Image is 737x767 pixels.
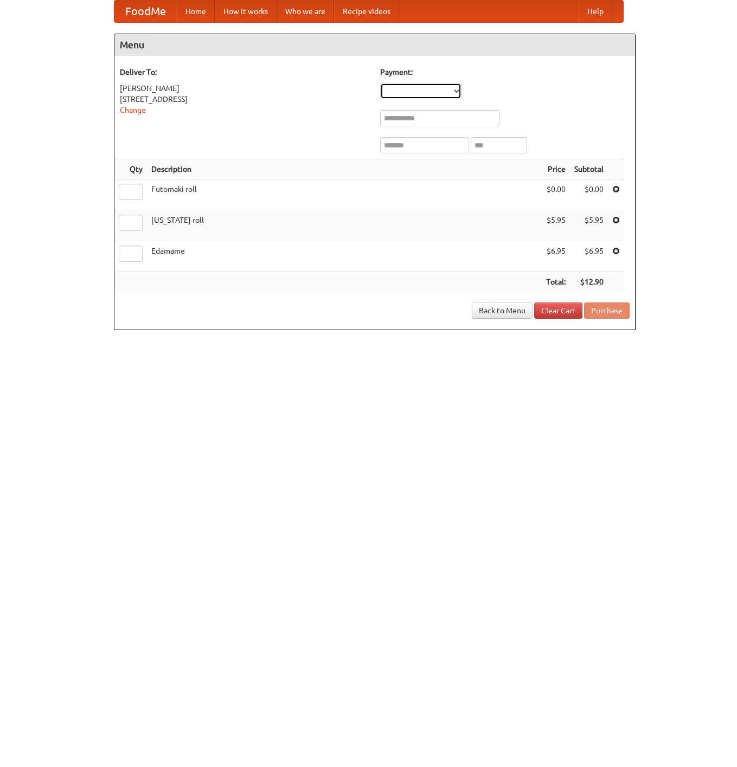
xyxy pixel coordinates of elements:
a: FoodMe [114,1,177,22]
a: Back to Menu [472,302,533,319]
td: $5.95 [542,210,570,241]
td: $6.95 [542,241,570,272]
h5: Deliver To: [120,67,369,78]
a: Help [579,1,612,22]
a: Who we are [277,1,334,22]
h5: Payment: [380,67,630,78]
th: Qty [114,159,147,179]
td: [US_STATE] roll [147,210,542,241]
a: How it works [215,1,277,22]
div: [STREET_ADDRESS] [120,94,369,105]
td: $0.00 [542,179,570,210]
th: Total: [542,272,570,292]
td: Futomaki roll [147,179,542,210]
a: Change [120,106,146,114]
td: $0.00 [570,179,608,210]
th: Subtotal [570,159,608,179]
td: $6.95 [570,241,608,272]
a: Home [177,1,215,22]
a: Clear Cart [534,302,582,319]
th: $12.90 [570,272,608,292]
div: [PERSON_NAME] [120,83,369,94]
a: Recipe videos [334,1,399,22]
td: Edamame [147,241,542,272]
th: Price [542,159,570,179]
th: Description [147,159,542,179]
td: $5.95 [570,210,608,241]
h4: Menu [114,34,635,56]
button: Purchase [584,302,630,319]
